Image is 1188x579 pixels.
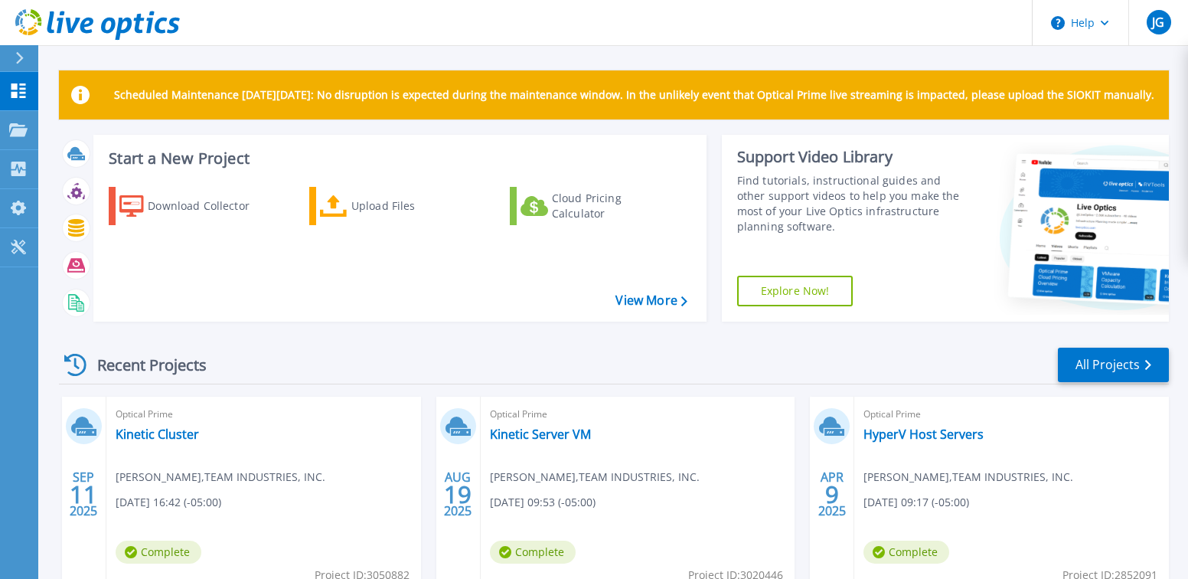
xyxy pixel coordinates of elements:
a: Upload Files [309,187,480,225]
a: Kinetic Server VM [490,427,591,442]
div: SEP 2025 [69,466,98,522]
a: Explore Now! [737,276,853,306]
div: Download Collector [148,191,270,221]
div: Upload Files [351,191,474,221]
span: [PERSON_NAME] , TEAM INDUSTRIES, INC. [863,469,1073,486]
span: 9 [825,488,839,501]
div: Support Video Library [737,147,962,167]
a: All Projects [1058,348,1169,382]
span: [DATE] 09:53 (-05:00) [490,494,596,511]
span: Optical Prime [116,406,412,423]
span: JG [1152,16,1164,28]
span: 11 [70,488,97,501]
div: APR 2025 [818,466,847,522]
span: [DATE] 16:42 (-05:00) [116,494,221,511]
span: Complete [863,541,949,564]
a: Cloud Pricing Calculator [510,187,680,225]
div: Cloud Pricing Calculator [552,191,674,221]
a: Kinetic Cluster [116,427,199,442]
div: Find tutorials, instructional guides and other support videos to help you make the most of your L... [737,173,962,234]
span: 19 [444,488,472,501]
span: Optical Prime [863,406,1160,423]
span: [DATE] 09:17 (-05:00) [863,494,969,511]
span: [PERSON_NAME] , TEAM INDUSTRIES, INC. [490,469,700,486]
a: Download Collector [109,187,279,225]
div: Recent Projects [59,346,227,384]
p: Scheduled Maintenance [DATE][DATE]: No disruption is expected during the maintenance window. In t... [114,89,1154,101]
span: Complete [116,541,201,564]
div: AUG 2025 [443,466,472,522]
h3: Start a New Project [109,150,687,167]
a: View More [615,293,687,308]
a: HyperV Host Servers [863,427,984,442]
span: Complete [490,541,576,564]
span: Optical Prime [490,406,786,423]
span: [PERSON_NAME] , TEAM INDUSTRIES, INC. [116,469,325,486]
